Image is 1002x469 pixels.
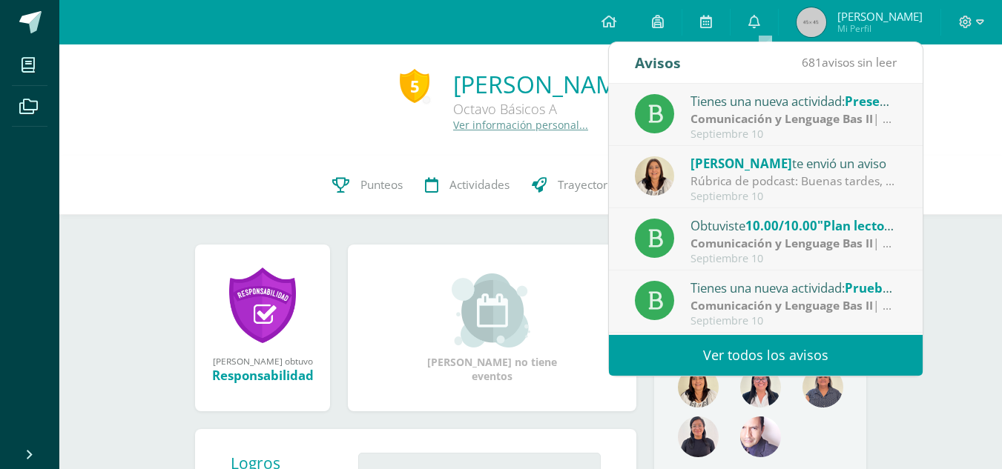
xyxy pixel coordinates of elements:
span: [PERSON_NAME] [837,9,923,24]
div: Avisos [635,42,681,83]
a: Trayectoria [521,156,628,215]
div: Rúbrica de podcast: Buenas tardes, favor imprimir y pegar en tu cuaderno. [690,173,897,190]
span: Actividades [449,177,510,193]
span: avisos sin leer [802,54,897,70]
a: Actividades [414,156,521,215]
div: [PERSON_NAME] no tiene eventos [418,273,567,383]
img: 8f3bf19539481b212b8ab3c0cdc72ac6.png [802,367,843,408]
div: [PERSON_NAME] obtuvo [210,355,315,367]
div: Septiembre 10 [690,315,897,327]
div: Obtuviste en [690,216,897,235]
span: 10.00/10.00 [745,217,817,234]
div: Octavo Básicos A [453,100,638,118]
div: Septiembre 10 [690,253,897,265]
img: event_small.png [452,273,533,347]
a: [PERSON_NAME] [453,68,638,100]
span: "Plan lector" [817,217,896,234]
span: Mi Perfil [837,22,923,35]
a: Ver todos los avisos [609,335,923,376]
strong: Comunicación y Lenguage Bas II [690,235,873,251]
div: Tienes una nueva actividad: [690,91,897,110]
div: te envió un aviso [690,153,897,173]
strong: Comunicación y Lenguage Bas II [690,110,873,127]
span: [PERSON_NAME] [690,155,792,172]
img: 876c69fb502899f7a2bc55a9ba2fa0e7.png [678,367,719,408]
div: | Zona 2 [690,297,897,314]
span: Presentación del libro [845,93,980,110]
a: Punteos [321,156,414,215]
strong: Comunicación y Lenguage Bas II [690,297,873,313]
img: 45x45 [797,7,826,37]
div: Tienes una nueva actividad: [690,278,897,297]
div: | Zona 2 [690,235,897,252]
div: Septiembre 10 [690,128,897,141]
span: Trayectoria [558,177,617,193]
img: a8e8556f48ef469a8de4653df9219ae6.png [740,416,781,457]
div: Septiembre 10 [690,190,897,203]
span: 681 [802,54,822,70]
a: Ver información personal... [453,118,588,132]
img: 9af45ed66f6009d12a678bb5324b5cf4.png [635,156,674,196]
span: Prueba del MINEDUC [845,279,975,296]
img: 408a551ef2c74b912fbe9346b0557d9b.png [740,367,781,408]
img: 041e67bb1815648f1c28e9f895bf2be1.png [678,416,719,457]
div: 5 [400,69,429,103]
span: Punteos [360,177,403,193]
div: Responsabilidad [210,367,315,384]
div: | Zona 2 [690,110,897,127]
